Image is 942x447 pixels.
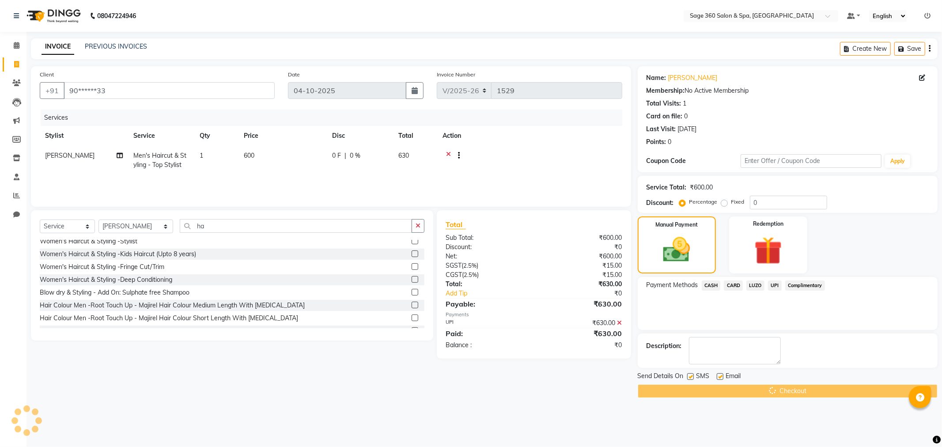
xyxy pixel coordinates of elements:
[327,126,393,146] th: Disc
[655,221,698,229] label: Manual Payment
[437,126,622,146] th: Action
[534,328,629,339] div: ₹630.00
[41,110,629,126] div: Services
[40,262,164,272] div: Women's Haircut & Styling -Fringe Cut/Trim
[647,86,929,95] div: No Active Membership
[439,328,534,339] div: Paid:
[647,341,682,351] div: Description:
[685,112,688,121] div: 0
[840,42,891,56] button: Create New
[332,151,341,160] span: 0 F
[40,326,258,336] div: Hair Colour Men - Inoa Hair Color Medium Length Without [MEDICAL_DATA]
[647,156,741,166] div: Coupon Code
[647,137,666,147] div: Points:
[647,86,685,95] div: Membership:
[724,280,743,291] span: CARD
[534,341,629,350] div: ₹0
[683,99,687,108] div: 1
[244,152,254,159] span: 600
[785,280,825,291] span: Complimentary
[42,39,74,55] a: INVOICE
[463,262,477,269] span: 2.5%
[690,183,713,192] div: ₹600.00
[753,220,783,228] label: Redemption
[702,280,721,291] span: CASH
[647,125,676,134] div: Last Visit:
[446,311,622,318] div: Payments
[439,270,534,280] div: ( )
[393,126,437,146] th: Total
[446,271,462,279] span: CGST
[534,252,629,261] div: ₹600.00
[344,151,346,160] span: |
[439,289,550,298] a: Add Tip
[534,261,629,270] div: ₹15.00
[23,4,83,28] img: logo
[200,152,203,159] span: 1
[133,152,186,169] span: Men's Haircut & Styling - Top Stylist
[350,151,360,160] span: 0 %
[439,252,534,261] div: Net:
[726,371,741,383] span: Email
[446,261,462,269] span: SGST
[97,4,136,28] b: 08047224946
[550,289,629,298] div: ₹0
[180,219,412,233] input: Search or Scan
[745,233,791,268] img: _gift.svg
[464,271,477,278] span: 2.5%
[446,220,466,229] span: Total
[238,126,327,146] th: Price
[647,73,666,83] div: Name:
[668,73,718,83] a: [PERSON_NAME]
[894,42,925,56] button: Save
[439,233,534,242] div: Sub Total:
[647,183,687,192] div: Service Total:
[647,112,683,121] div: Card on file:
[885,155,910,168] button: Apply
[85,42,147,50] a: PREVIOUS INVOICES
[128,126,194,146] th: Service
[647,99,681,108] div: Total Visits:
[439,318,534,328] div: UPI
[439,299,534,309] div: Payable:
[696,371,710,383] span: SMS
[534,242,629,252] div: ₹0
[398,152,409,159] span: 630
[40,126,128,146] th: Stylist
[654,234,699,265] img: _cash.svg
[40,71,54,79] label: Client
[40,82,64,99] button: +91
[439,280,534,289] div: Total:
[437,71,475,79] label: Invoice Number
[746,280,764,291] span: LUZO
[647,198,674,208] div: Discount:
[638,371,684,383] span: Send Details On
[40,237,137,246] div: Women's Haircut & Styling -Stylist
[534,233,629,242] div: ₹600.00
[45,152,95,159] span: [PERSON_NAME]
[40,301,305,310] div: Hair Colour Men -Root Touch Up - Majirel Hair Colour Medium Length With [MEDICAL_DATA]
[689,198,718,206] label: Percentage
[534,270,629,280] div: ₹15.00
[668,137,672,147] div: 0
[40,250,196,259] div: Women's Haircut & Styling -Kids Haircut (Upto 8 years)
[40,275,172,284] div: Women's Haircut & Styling -Deep Conditioning
[768,280,782,291] span: UPI
[439,242,534,252] div: Discount:
[534,299,629,309] div: ₹630.00
[194,126,238,146] th: Qty
[439,341,534,350] div: Balance :
[64,82,275,99] input: Search by Name/Mobile/Email/Code
[288,71,300,79] label: Date
[534,280,629,289] div: ₹630.00
[439,261,534,270] div: ( )
[647,280,698,290] span: Payment Methods
[534,318,629,328] div: ₹630.00
[678,125,697,134] div: [DATE]
[731,198,745,206] label: Fixed
[40,314,298,323] div: Hair Colour Men -Root Touch Up - Majirel Hair Colour Short Length With [MEDICAL_DATA]
[741,154,882,168] input: Enter Offer / Coupon Code
[40,288,189,297] div: Blow dry & Styling - Add On: Sulphate free Shampoo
